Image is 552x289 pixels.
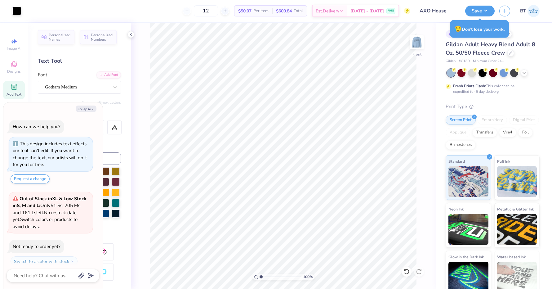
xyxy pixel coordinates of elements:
img: Brooke Townsend [528,5,540,17]
span: Neon Ink [448,206,464,212]
span: Gildan Adult Heavy Blend Adult 8 Oz. 50/50 Fleece Crew [446,41,535,56]
div: Screen Print [446,115,476,125]
span: 😥 [454,25,462,33]
img: Switch to a color with stock [70,260,74,263]
div: # 510775A [446,30,470,38]
strong: Out of Stock in XL [20,196,59,202]
span: Personalized Numbers [91,33,113,42]
div: Vinyl [499,128,516,137]
div: How can we help you? [13,124,60,130]
div: Applique [446,128,470,137]
div: This color can be expedited for 5 day delivery. [453,83,529,94]
button: Switch to Greek Letters [82,100,121,105]
span: BT [520,7,526,15]
div: Add Font [96,71,121,79]
div: Don’t lose your work. [450,20,509,38]
span: Standard [448,158,465,165]
span: Designs [7,69,21,74]
span: # G180 [459,59,470,64]
span: FREE [388,9,394,13]
div: Text Tool [38,57,121,65]
span: Add Text [7,92,21,97]
button: Switch to a color with stock [11,256,78,266]
button: Request a change [11,174,50,183]
div: This design includes text effects our tool can't edit. If you want to change the text, our artist... [13,141,87,168]
label: Font [38,71,47,79]
button: Save [465,6,495,16]
span: Personalized Names [49,33,71,42]
input: – – [194,5,218,16]
strong: Fresh Prints Flash: [453,84,486,88]
span: 100 % [303,274,313,280]
span: Per Item [253,8,269,14]
span: Minimum Order: 24 + [473,59,504,64]
span: $600.84 [276,8,292,14]
span: Glow in the Dark Ink [448,254,484,260]
span: $50.07 [238,8,252,14]
a: BT [520,5,540,17]
img: Standard [448,166,488,197]
div: Digital Print [509,115,539,125]
span: Only 51 Ss, 205 Ms and 161 Ls left. Switch colors or products to avoid delays. [13,196,86,230]
div: Embroidery [478,115,507,125]
img: Metallic & Glitter Ink [497,214,537,245]
div: Front [412,52,421,57]
span: Est. Delivery [316,8,339,14]
div: Not ready to order yet? [13,243,60,250]
div: Print Type [446,103,540,110]
span: Total [294,8,303,14]
div: Rhinestones [446,140,476,150]
span: Gildan [446,59,456,64]
div: Foil [518,128,533,137]
img: Neon Ink [448,214,488,245]
span: Puff Ink [497,158,510,165]
span: [DATE] - [DATE] [350,8,384,14]
img: Puff Ink [497,166,537,197]
span: Metallic & Glitter Ink [497,206,534,212]
input: Untitled Design [415,5,461,17]
span: Image AI [7,46,21,51]
span: No restock date yet. [13,210,77,223]
div: Transfers [472,128,497,137]
button: Collapse [76,106,96,112]
img: Front [411,36,423,48]
span: Water based Ink [497,254,526,260]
